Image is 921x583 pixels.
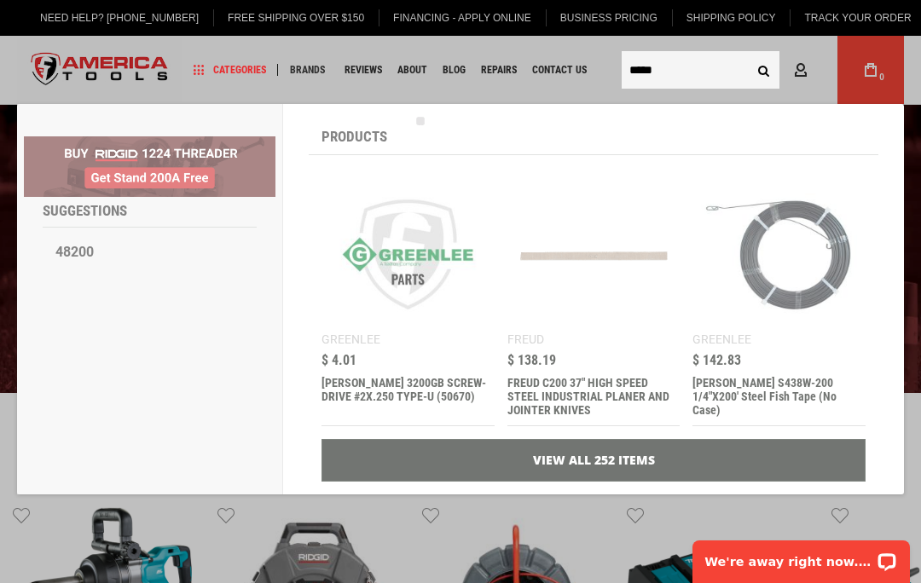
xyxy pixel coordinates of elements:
a: Categories [186,59,274,82]
span: Categories [194,64,266,76]
button: Search [747,54,779,86]
iframe: LiveChat chat widget [681,529,921,583]
a: Brands [282,59,333,82]
span: Brands [290,65,325,75]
